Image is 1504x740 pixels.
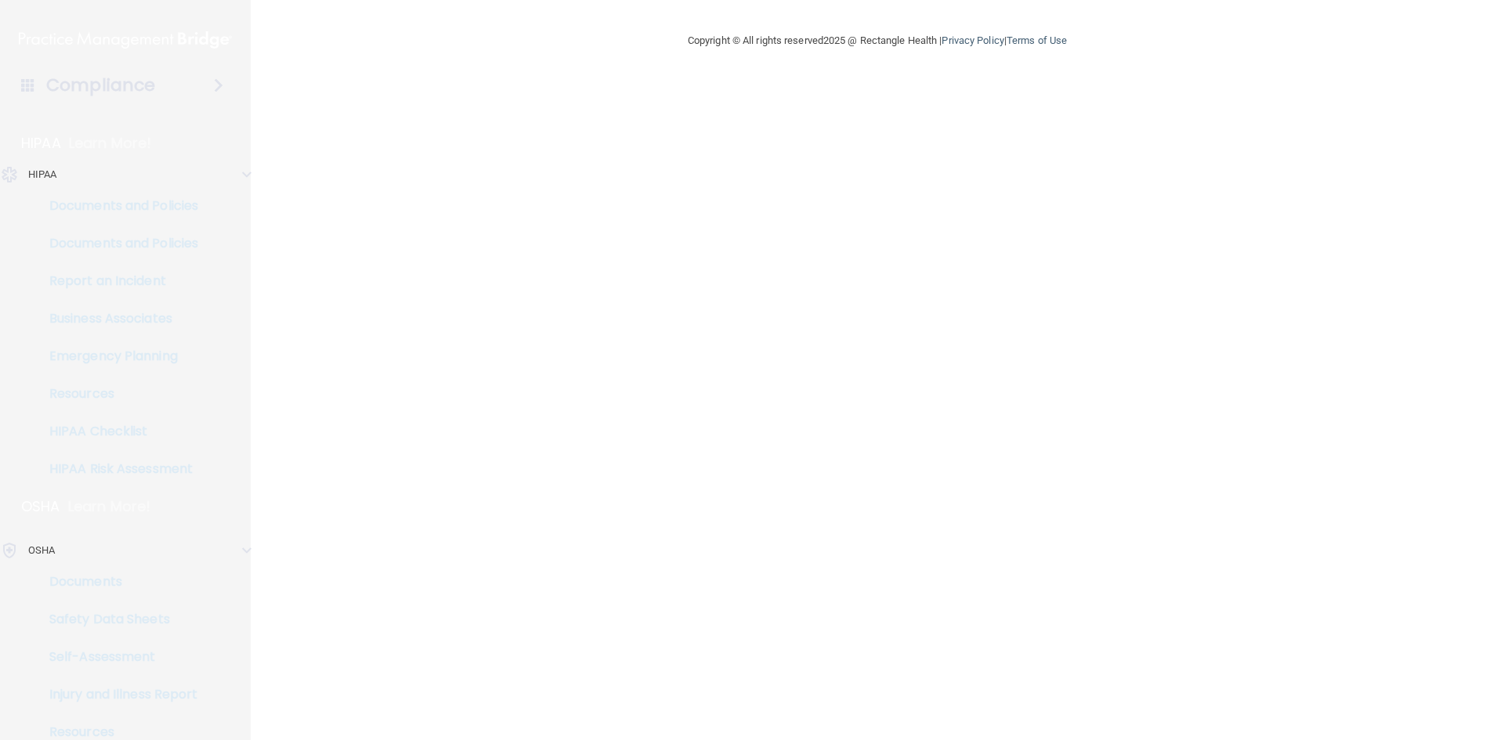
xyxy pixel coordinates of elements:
[28,541,55,560] p: OSHA
[10,198,224,214] p: Documents and Policies
[10,649,224,665] p: Self-Assessment
[10,724,224,740] p: Resources
[942,34,1003,46] a: Privacy Policy
[10,612,224,627] p: Safety Data Sheets
[591,16,1163,66] div: Copyright © All rights reserved 2025 @ Rectangle Health | |
[19,24,232,56] img: PMB logo
[10,273,224,289] p: Report an Incident
[21,497,60,516] p: OSHA
[10,687,224,702] p: Injury and Illness Report
[46,74,155,96] h4: Compliance
[28,165,57,184] p: HIPAA
[10,461,224,477] p: HIPAA Risk Assessment
[10,386,224,402] p: Resources
[68,497,151,516] p: Learn More!
[10,348,224,364] p: Emergency Planning
[10,236,224,251] p: Documents and Policies
[21,134,61,153] p: HIPAA
[10,574,224,590] p: Documents
[10,311,224,327] p: Business Associates
[69,134,152,153] p: Learn More!
[1007,34,1067,46] a: Terms of Use
[10,424,224,439] p: HIPAA Checklist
